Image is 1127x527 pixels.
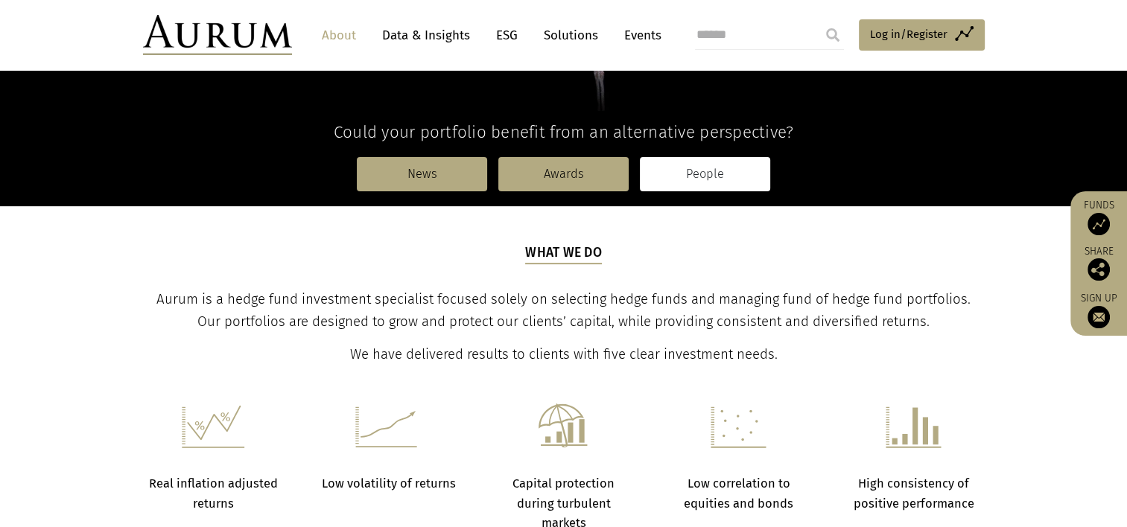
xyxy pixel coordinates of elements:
[375,22,477,49] a: Data & Insights
[536,22,606,49] a: Solutions
[149,476,278,510] strong: Real inflation adjusted returns
[357,157,487,191] a: News
[854,476,974,510] strong: High consistency of positive performance
[640,157,770,191] a: People
[143,15,292,55] img: Aurum
[498,157,629,191] a: Awards
[1078,199,1120,235] a: Funds
[1088,306,1110,328] img: Sign up to our newsletter
[818,20,848,50] input: Submit
[684,476,793,510] strong: Low correlation to equities and bonds
[143,122,985,142] h4: Could your portfolio benefit from an alternative perspective?
[321,476,455,491] strong: Low volatility of returns
[1078,246,1120,281] div: Share
[859,19,985,51] a: Log in/Register
[350,346,778,362] span: We have delivered results to clients with five clear investment needs.
[1078,292,1120,328] a: Sign up
[525,243,602,264] h5: What we do
[314,22,364,49] a: About
[489,22,525,49] a: ESG
[1088,213,1110,235] img: Access Funds
[1088,258,1110,281] img: Share this post
[156,291,971,330] span: Aurum is a hedge fund investment specialist focused solely on selecting hedge funds and managing ...
[617,22,661,49] a: Events
[870,25,947,43] span: Log in/Register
